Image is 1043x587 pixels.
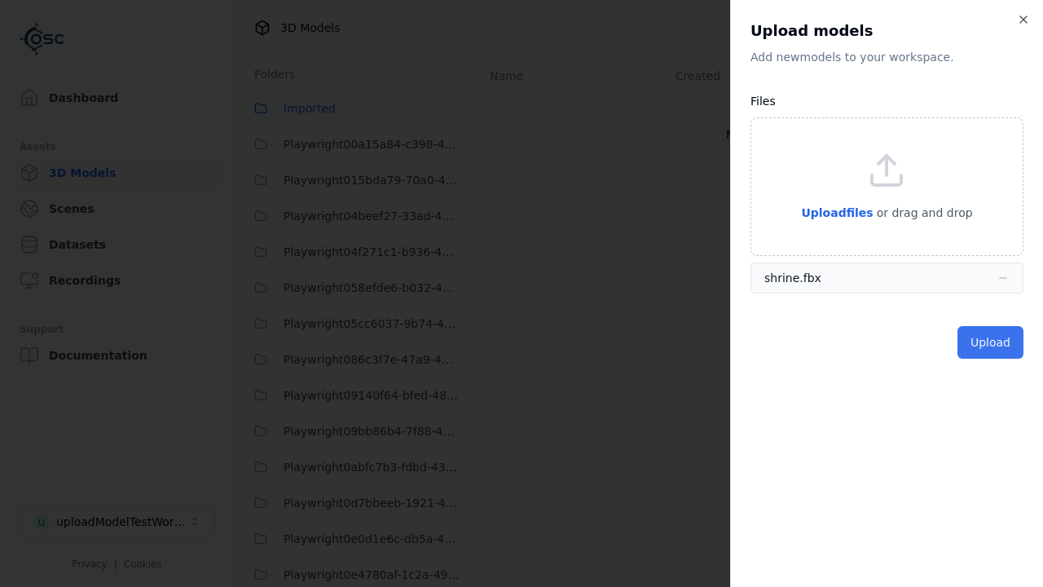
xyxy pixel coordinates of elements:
[957,326,1023,359] button: Upload
[801,206,873,219] span: Upload files
[750,49,1023,65] p: Add new model s to your workspace.
[874,203,973,223] p: or drag and drop
[750,95,776,108] label: Files
[750,20,1023,42] h2: Upload models
[764,270,821,286] div: shrine.fbx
